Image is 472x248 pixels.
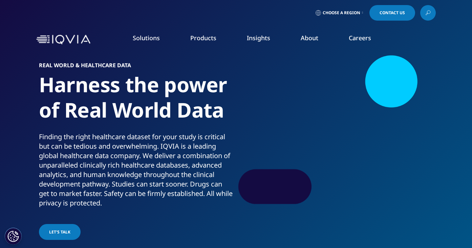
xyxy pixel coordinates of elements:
[36,35,90,45] img: IQVIA Healthcare Information Technology and Pharma Clinical Research Company
[39,132,234,212] p: Finding the right healthcare dataset for your study is critical but can be tedious and overwhelmi...
[380,11,405,15] span: Contact Us
[39,72,234,132] h1: Harness the power of Real World Data
[252,63,433,198] img: 2054_young-woman-touching-big-digital-monitor.jpg
[133,34,160,42] a: Solutions
[39,63,234,72] h6: Real World & Healthcare Data
[93,24,436,55] nav: Primary
[349,34,371,42] a: Careers
[5,228,22,245] button: Cookies Settings
[369,5,415,21] a: Contact Us
[247,34,270,42] a: Insights
[190,34,216,42] a: Products
[323,10,360,16] span: Choose a Region
[49,229,70,235] span: Let's Talk
[39,224,81,240] a: Let's Talk
[301,34,318,42] a: About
